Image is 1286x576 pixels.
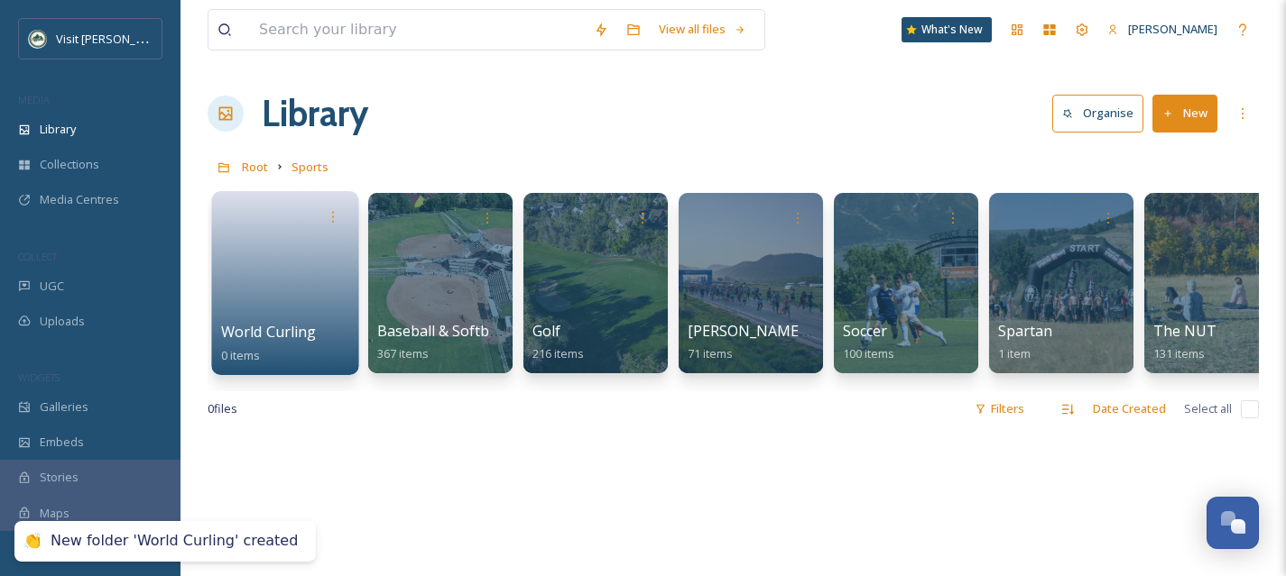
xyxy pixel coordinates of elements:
[40,121,76,138] span: Library
[262,87,368,141] a: Library
[1207,497,1259,549] button: Open Chat
[998,345,1031,361] span: 1 item
[29,30,47,48] img: Unknown.png
[1153,345,1205,361] span: 131 items
[1128,21,1217,37] span: [PERSON_NAME]
[40,313,85,330] span: Uploads
[221,324,317,363] a: World Curling0 items
[532,321,560,341] span: Golf
[18,370,60,384] span: WIDGETS
[1084,391,1175,426] div: Date Created
[377,323,504,361] a: Baseball & Softball367 items
[250,10,585,50] input: Search your library
[40,191,119,208] span: Media Centres
[1153,321,1217,341] span: The NUT
[843,323,894,361] a: Soccer100 items
[56,30,171,47] span: Visit [PERSON_NAME]
[40,156,99,173] span: Collections
[650,12,755,47] a: View all files
[377,345,429,361] span: 367 items
[40,278,64,295] span: UGC
[221,346,261,362] span: 0 items
[998,321,1052,341] span: Spartan
[23,532,42,551] div: 👏
[1153,323,1217,361] a: The NUT131 items
[688,321,875,341] span: [PERSON_NAME] Marathon
[18,250,57,263] span: COLLECT
[242,159,268,175] span: Root
[1184,400,1232,417] span: Select all
[40,505,69,522] span: Maps
[843,321,887,341] span: Soccer
[1152,95,1217,132] button: New
[377,321,504,341] span: Baseball & Softball
[998,323,1052,361] a: Spartan1 item
[51,532,298,551] div: New folder 'World Curling' created
[688,323,875,361] a: [PERSON_NAME] Marathon71 items
[40,469,79,486] span: Stories
[18,93,50,106] span: MEDIA
[1052,95,1143,132] button: Organise
[221,322,317,342] span: World Curling
[291,156,328,178] a: Sports
[242,156,268,178] a: Root
[291,159,328,175] span: Sports
[532,345,584,361] span: 216 items
[40,398,88,416] span: Galleries
[966,391,1033,426] div: Filters
[1098,12,1226,47] a: [PERSON_NAME]
[902,17,992,42] a: What's New
[40,434,84,451] span: Embeds
[532,323,584,361] a: Golf216 items
[843,345,894,361] span: 100 items
[1052,95,1152,132] a: Organise
[208,400,237,417] span: 0 file s
[688,345,733,361] span: 71 items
